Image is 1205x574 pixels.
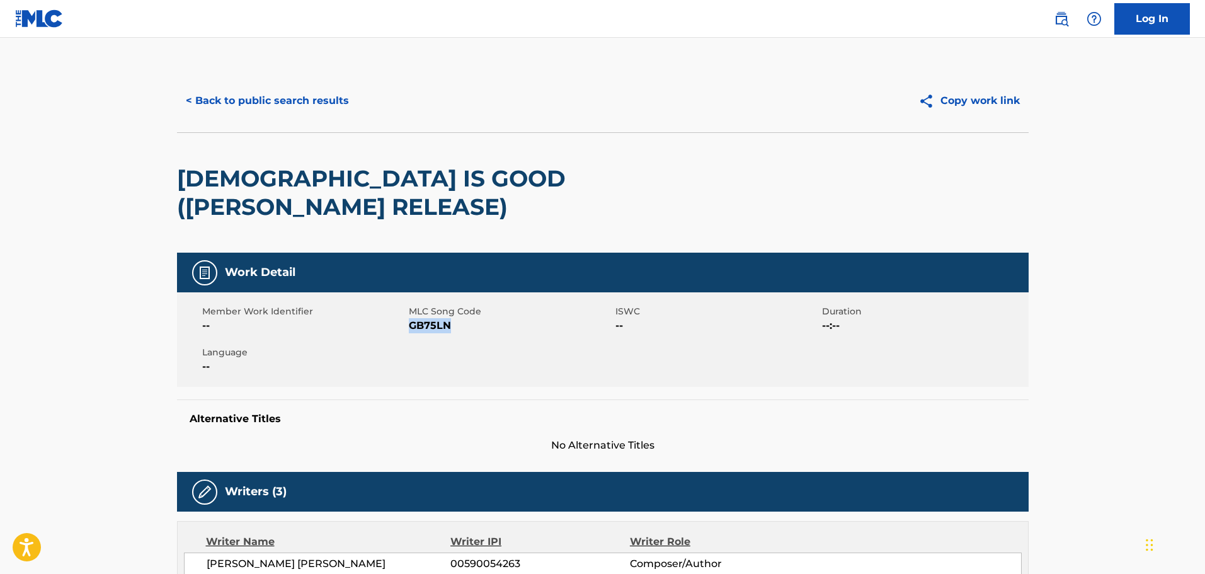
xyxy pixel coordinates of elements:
span: [PERSON_NAME] [PERSON_NAME] [207,556,451,571]
h5: Alternative Titles [190,413,1016,425]
span: No Alternative Titles [177,438,1029,453]
span: -- [202,318,406,333]
div: Drag [1146,526,1153,564]
iframe: Chat Widget [1142,514,1205,574]
div: Help [1082,6,1107,32]
span: -- [202,359,406,374]
span: 00590054263 [450,556,629,571]
a: Log In [1114,3,1190,35]
div: Writer Role [630,534,793,549]
img: help [1087,11,1102,26]
img: Writers [197,485,212,500]
h2: [DEMOGRAPHIC_DATA] IS GOOD ([PERSON_NAME] RELEASE) [177,164,688,221]
div: Writer IPI [450,534,630,549]
h5: Writers (3) [225,485,287,499]
span: MLC Song Code [409,305,612,318]
span: Duration [822,305,1025,318]
button: Copy work link [910,85,1029,117]
img: Copy work link [918,93,940,109]
button: < Back to public search results [177,85,358,117]
div: Writer Name [206,534,451,549]
span: --:-- [822,318,1025,333]
span: Composer/Author [630,556,793,571]
img: Work Detail [197,265,212,280]
span: -- [615,318,819,333]
a: Public Search [1049,6,1074,32]
h5: Work Detail [225,265,295,280]
img: search [1054,11,1069,26]
span: Member Work Identifier [202,305,406,318]
span: GB75LN [409,318,612,333]
span: Language [202,346,406,359]
span: ISWC [615,305,819,318]
img: MLC Logo [15,9,64,28]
